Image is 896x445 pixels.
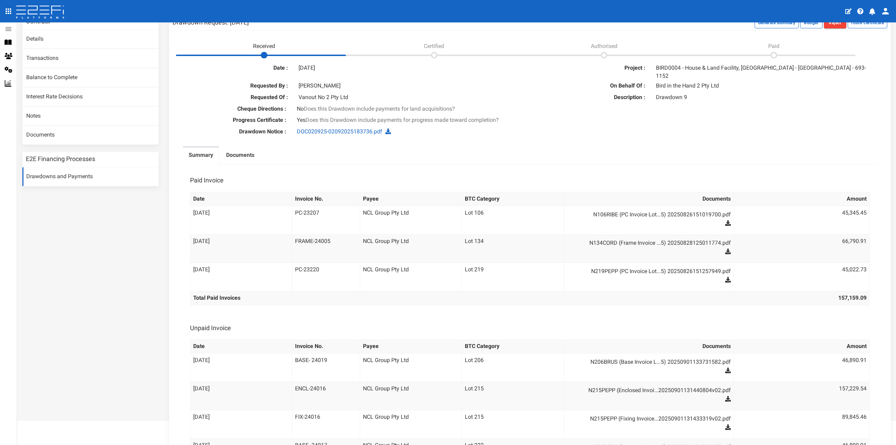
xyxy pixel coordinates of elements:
[574,266,730,277] a: N219PEPP (PC Invoice Lot...5) 20250826151257949.pdf
[190,234,292,263] td: [DATE]
[462,206,564,234] td: Lot 106
[26,18,50,25] h3: Contract
[292,263,360,291] td: PC-23220
[360,382,462,410] td: NCL Group Pty Ltd
[535,93,651,102] label: Description :
[178,64,293,72] label: Date :
[253,43,275,49] span: Received
[293,93,525,102] div: Vanout No 2 Pty Ltd
[848,17,887,28] button: Issue Certificate
[173,105,292,113] label: Cheque Directions :
[535,82,651,90] label: On Behalf Of :
[22,126,159,145] a: Documents
[564,192,734,206] th: Documents
[292,192,360,206] th: Invoice No.
[306,117,499,123] span: Does this Drawdown include payments for progress made toward completion?
[226,151,254,159] label: Documents
[190,382,292,410] td: [DATE]
[292,354,360,382] td: BASE- 24019
[173,116,292,124] label: Progress Certificate :
[183,147,219,165] a: Summary
[22,107,159,126] a: Notes
[734,340,869,354] th: Amount
[292,410,360,439] td: FIX-24016
[292,116,768,124] div: Yes
[734,234,869,263] td: 66,790.91
[535,64,651,72] label: Project :
[651,82,882,90] div: Bird in the Hand 2 Pty Ltd
[190,291,734,305] th: Total Paid Invoices
[800,19,824,26] a: Budget
[190,263,292,291] td: [DATE]
[26,156,95,162] h3: E2E Financing Processes
[178,93,293,102] label: Requested Of :
[190,340,292,354] th: Date
[462,340,564,354] th: BTC Category
[292,382,360,410] td: ENCL-24016
[190,325,231,331] h3: Unpaid Invoice
[574,237,730,249] a: N134CORD (Frame Invoice ...5) 20250828125011774.pdf
[574,209,730,220] a: N106RIBE (PC Invoice Lot...5) 20250826151019700.pdf
[734,291,869,305] th: 157,159.09
[360,263,462,291] td: NCL Group Pty Ltd
[178,82,293,90] label: Requested By :
[304,105,455,112] span: Does this Drawdown include payments for land acquisitions?
[574,385,730,396] a: N215PEPP (Enclosed Invoi...20250901131440804v02.pdf
[22,49,159,68] a: Transactions
[574,413,730,424] a: N215PEPP (Fixing Invoice...20250901131433319v02.pdf
[800,17,822,28] button: Budget
[734,206,869,234] td: 45,345.45
[292,105,768,113] div: No
[848,19,887,26] a: Issue Certificate
[22,30,159,49] a: Details
[462,234,564,263] td: Lot 134
[173,19,249,26] h3: Drawdown Request: [DATE]
[293,64,525,72] div: [DATE]
[734,354,869,382] td: 46,890.91
[190,410,292,439] td: [DATE]
[360,192,462,206] th: Payee
[462,382,564,410] td: Lot 215
[734,410,869,439] td: 89,845.46
[734,192,869,206] th: Amount
[293,82,525,90] div: [PERSON_NAME]
[360,340,462,354] th: Payee
[22,167,159,186] a: Drawdowns and Payments
[189,151,213,159] label: Summary
[190,354,292,382] td: [DATE]
[22,88,159,106] a: Interest Rate Decisions
[824,17,846,28] button: Reject
[591,43,617,49] span: Authorised
[360,354,462,382] td: NCL Group Pty Ltd
[173,128,292,136] label: Drawdown Notice :
[220,147,260,165] a: Documents
[292,206,360,234] td: PC-23207
[292,340,360,354] th: Invoice No.
[574,356,730,368] a: N206BRUS (Base Invoice L...5) 20250901133731582.pdf
[190,177,224,183] h3: Paid Invoice
[651,93,882,102] div: Drawdown 9
[564,340,734,354] th: Documents
[292,234,360,263] td: FRAME-24005
[462,354,564,382] td: Lot 206
[462,192,564,206] th: BTC Category
[755,17,799,28] button: Generate Summary
[360,234,462,263] td: NCL Group Pty Ltd
[768,43,779,49] span: Paid
[360,410,462,439] td: NCL Group Pty Ltd
[734,263,869,291] td: 45,022.73
[462,410,564,439] td: Lot 215
[297,128,382,135] a: DOC020925-02092025183736.pdf
[424,43,444,49] span: Certified
[360,206,462,234] td: NCL Group Pty Ltd
[190,192,292,206] th: Date
[190,206,292,234] td: [DATE]
[462,263,564,291] td: Lot 219
[734,382,869,410] td: 157,229.54
[22,68,159,87] a: Balance to Complete
[651,64,882,80] div: BIRD0004 - House & Land Facility, [GEOGRAPHIC_DATA] - [GEOGRAPHIC_DATA] - 693-1152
